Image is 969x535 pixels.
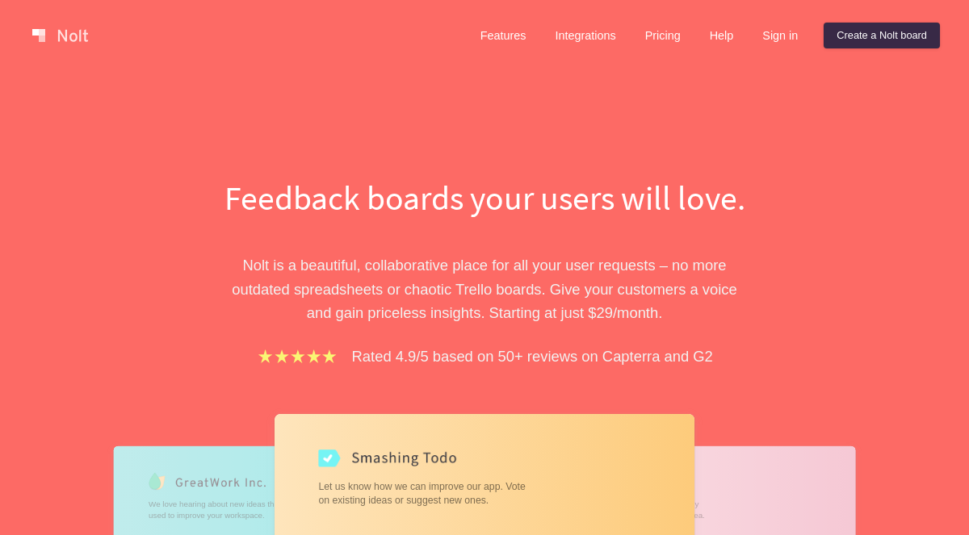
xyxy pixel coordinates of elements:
h1: Feedback boards your users will love. [206,174,763,221]
p: Rated 4.9/5 based on 50+ reviews on Capterra and G2 [352,345,713,368]
a: Create a Nolt board [824,23,940,48]
img: stars.b067e34983.png [256,347,338,366]
a: Features [468,23,539,48]
a: Sign in [749,23,811,48]
a: Help [697,23,747,48]
a: Pricing [632,23,694,48]
a: Integrations [542,23,628,48]
p: Nolt is a beautiful, collaborative place for all your user requests – no more outdated spreadshee... [206,253,763,324]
